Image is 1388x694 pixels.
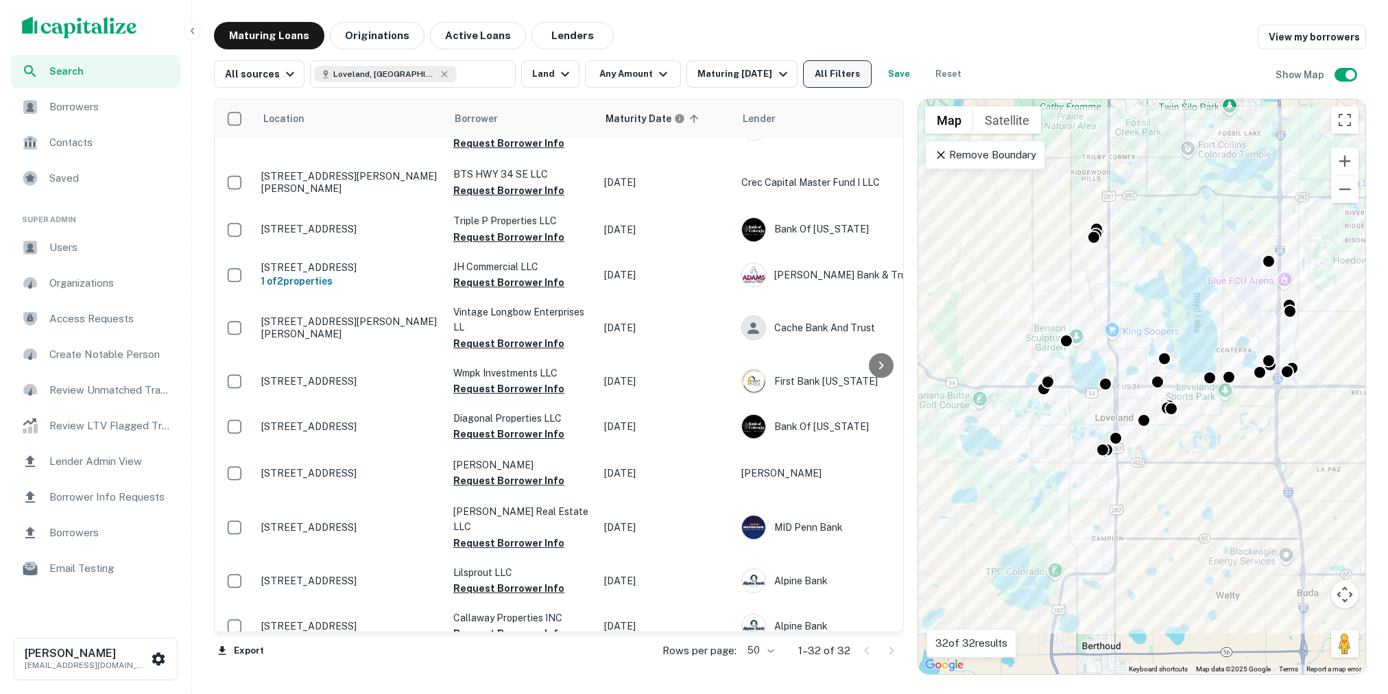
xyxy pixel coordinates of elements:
button: Request Borrower Info [453,381,564,397]
button: All sources [214,60,304,88]
span: Maturity dates displayed may be estimated. Please contact the lender for the most accurate maturi... [606,111,703,126]
span: Users [49,239,172,256]
a: Search [11,55,180,88]
p: Rows per page: [662,643,737,659]
button: Show street map [925,106,973,134]
span: Saved [49,170,172,187]
button: Toggle fullscreen view [1331,106,1359,134]
p: Vintage Longbow Enterprises LL [453,304,590,335]
a: Terms [1279,665,1298,673]
button: Request Borrower Info [453,335,564,352]
span: Email Testing [49,560,172,577]
a: Borrower Info Requests [11,481,180,514]
p: JH Commercial LLC [453,259,590,274]
div: Chat Widget [1319,584,1388,650]
img: picture [742,415,765,438]
span: Review Unmatched Transactions [49,382,172,398]
a: Organizations [11,267,180,300]
a: Review LTV Flagged Transactions [11,409,180,442]
p: [DATE] [604,466,728,481]
p: [PERSON_NAME] [741,466,947,481]
a: Access Requests [11,302,180,335]
p: [PERSON_NAME] [453,457,590,472]
p: [STREET_ADDRESS] [261,223,440,235]
button: Zoom out [1331,176,1359,203]
div: Create Notable Person [11,338,180,371]
p: Lilsprout LLC [453,565,590,580]
button: Request Borrower Info [453,625,564,642]
a: Saved [11,162,180,195]
p: 32 of 32 results [935,635,1007,651]
button: [PERSON_NAME][EMAIL_ADDRESS][DOMAIN_NAME] [14,638,178,680]
p: [STREET_ADDRESS] [261,375,440,387]
div: Bank Of [US_STATE] [741,217,947,242]
a: View my borrowers [1258,25,1366,49]
p: [DATE] [604,222,728,237]
span: Create Notable Person [49,346,172,363]
div: Alpine Bank [741,614,947,638]
div: Maturing [DATE] [697,66,791,82]
span: Borrowers [49,99,172,115]
p: Diagonal Properties LLC [453,411,590,426]
div: 50 [742,641,776,660]
div: Alpine Bank [741,569,947,593]
p: [STREET_ADDRESS] [261,467,440,479]
button: Export [214,641,267,661]
span: Contacts [49,134,172,151]
a: Report a map error [1306,665,1361,673]
p: [DATE] [604,573,728,588]
p: BTS HWY 34 SE LLC [453,167,590,182]
div: Email Testing [11,552,180,585]
p: [STREET_ADDRESS] [261,575,440,587]
th: Location [254,99,446,138]
div: First Bank [US_STATE] [741,369,947,394]
button: Active Loans [430,22,526,49]
button: All Filters [803,60,872,88]
button: Save your search to get updates of matches that match your search criteria. [877,60,921,88]
button: Reset [926,60,970,88]
span: Search [49,64,172,79]
button: Keyboard shortcuts [1129,665,1188,674]
img: picture [742,263,765,287]
a: Borrowers [11,91,180,123]
button: Map camera controls [1331,581,1359,608]
a: Borrowers [11,516,180,549]
p: [DATE] [604,374,728,389]
button: Originations [330,22,424,49]
span: Organizations [49,275,172,291]
img: picture [742,516,765,539]
p: [DATE] [604,419,728,434]
div: Review Unmatched Transactions [11,374,180,407]
p: Triple P Properties LLC [453,213,590,228]
p: [DATE] [604,619,728,634]
div: Users [11,231,180,264]
th: Lender [734,99,954,138]
th: Maturity dates displayed may be estimated. Please contact the lender for the most accurate maturi... [597,99,734,138]
img: picture [742,569,765,593]
h6: 1 of 2 properties [261,274,440,289]
button: Request Borrower Info [453,535,564,551]
span: Borrowers [49,525,172,541]
p: Wmpk Investments LLC [453,366,590,381]
button: Any Amount [585,60,681,88]
div: Bank Of [US_STATE] [741,414,947,439]
button: Request Borrower Info [453,135,564,152]
span: Map data ©2025 Google [1196,665,1271,673]
p: [STREET_ADDRESS] [261,521,440,534]
p: [DATE] [604,175,728,190]
span: Borrower Info Requests [49,489,172,505]
img: picture [742,614,765,638]
div: Maturity dates displayed may be estimated. Please contact the lender for the most accurate maturi... [606,111,685,126]
a: Open this area in Google Maps (opens a new window) [922,656,967,674]
li: Super Admin [11,198,180,231]
span: Access Requests [49,311,172,327]
img: picture [742,370,765,393]
p: [DATE] [604,267,728,283]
